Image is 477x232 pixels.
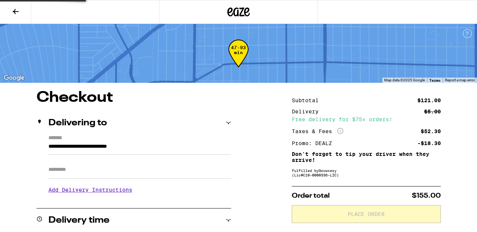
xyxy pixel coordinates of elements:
span: $155.00 [412,192,441,199]
span: Place Order [348,211,385,217]
div: Taxes & Fees [292,128,343,135]
a: Terms [429,78,440,82]
h2: Delivering to [48,119,107,128]
button: Place Order [292,205,441,223]
div: $52.30 [421,129,441,134]
div: 47-93 min [228,45,249,73]
span: Hi. Need any help? [4,5,54,11]
span: Map data ©2025 Google [384,78,425,82]
div: Fulfilled by Growcery (Lic# C10-0000336-LIC ) [292,168,441,177]
h2: Delivery time [48,216,110,225]
div: Delivery [292,109,324,114]
a: Report a map error [445,78,475,82]
p: Don't forget to tip your driver when they arrive! [292,151,441,163]
h3: Add Delivery Instructions [48,181,231,198]
div: -$18.30 [417,141,441,146]
span: Order total [292,192,330,199]
div: Promo: DEALZ [292,141,337,146]
div: Free delivery for $75+ orders! [292,117,441,122]
div: Subtotal [292,98,324,103]
p: We'll contact you at [PHONE_NUMBER] when we arrive [48,198,231,204]
div: $5.00 [424,109,441,114]
a: Open this area in Google Maps (opens a new window) [2,73,26,83]
img: Google [2,73,26,83]
h1: Checkout [37,90,231,105]
div: $121.00 [417,98,441,103]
